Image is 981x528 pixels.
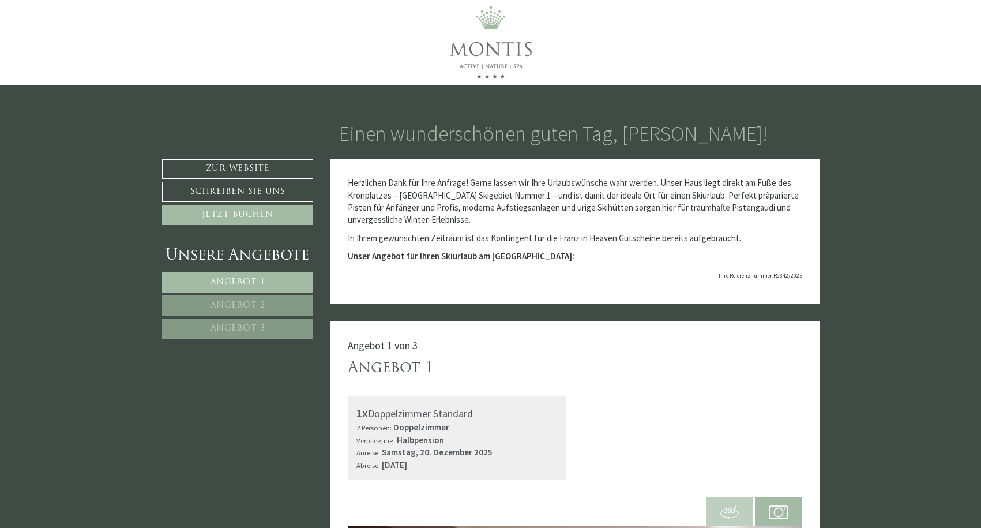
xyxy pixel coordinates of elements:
a: Jetzt buchen [162,205,314,225]
b: Samstag, 20. Dezember 2025 [382,447,493,458]
a: Zur Website [162,159,314,179]
img: camera.svg [769,503,788,522]
div: Unsere Angebote [162,245,314,267]
div: Doppelzimmer Standard [356,405,558,422]
span: Angebot 3 [211,324,265,333]
b: [DATE] [382,459,407,470]
small: Anreise: [356,448,380,457]
a: Schreiben Sie uns [162,182,314,202]
span: Angebot 1 [211,278,265,287]
small: 2 Personen: [356,423,392,432]
small: Verpflegung: [356,436,395,445]
p: In Ihrem gewünschten Zeitraum ist das Kontingent für die Franz in Heaven Gutscheine bereits aufge... [348,232,802,244]
b: Halbpension [397,435,444,445]
b: Doppelzimmer [393,422,449,433]
span: Angebot 2 [211,301,265,310]
span: Ihre Referenznummer:R9842/2025 [719,272,802,279]
small: Abreise: [356,460,380,470]
strong: Unser Angebot für Ihren Skiurlaub am [GEOGRAPHIC_DATA]: [348,250,574,261]
p: Herzlichen Dank für Ihre Anfrage! Gerne lassen wir Ihre Urlaubswünsche wahr werden. Unser Haus li... [348,177,802,226]
h1: Einen wunderschönen guten Tag, [PERSON_NAME]! [339,122,768,145]
img: 360-grad.svg [720,503,739,522]
span: Angebot 1 von 3 [348,339,418,352]
b: 1x [356,406,368,420]
div: Angebot 1 [348,358,434,379]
